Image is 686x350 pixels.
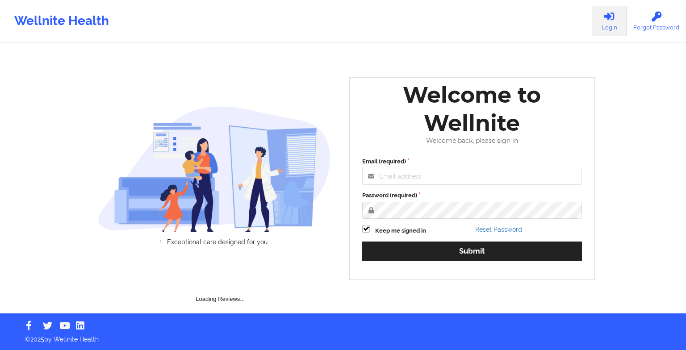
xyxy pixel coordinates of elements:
div: Loading Reviews... [98,261,343,304]
img: wellnite-auth-hero_200.c722682e.png [98,106,331,232]
a: Reset Password [475,226,522,233]
a: Login [592,6,627,36]
p: © 2025 by Wellnite Health [19,329,667,344]
label: Email (required) [362,157,582,166]
label: Keep me signed in [375,226,426,235]
a: Forgot Password [627,6,686,36]
button: Submit [362,242,582,261]
div: Welcome to Wellnite [356,81,588,137]
input: Email address [362,168,582,185]
li: Exceptional care designed for you. [105,238,330,246]
div: Welcome back, please sign in [356,137,588,145]
label: Password (required) [362,191,582,200]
